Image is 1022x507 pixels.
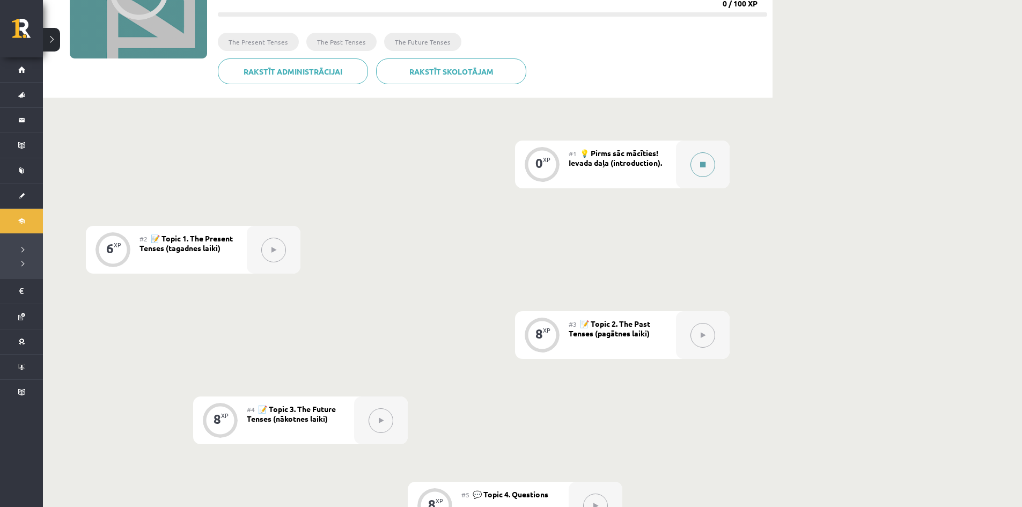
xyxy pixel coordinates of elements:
span: 📝 Topic 1. The Present Tenses (tagadnes laiki) [139,233,233,253]
li: The Past Tenses [306,33,377,51]
a: Rakstīt skolotājam [376,58,526,84]
span: #1 [569,149,577,158]
a: Rakstīt administrācijai [218,58,368,84]
div: 8 [535,329,543,339]
span: #4 [247,405,255,414]
span: 💬 Topic 4. Questions [473,489,548,499]
div: XP [436,498,443,504]
div: XP [543,327,550,333]
span: #3 [569,320,577,328]
div: XP [221,413,229,418]
span: #2 [139,234,148,243]
span: 📝 Topic 3. The Future Tenses (nākotnes laiki) [247,404,336,423]
span: #5 [461,490,469,499]
li: The Future Tenses [384,33,461,51]
div: XP [114,242,121,248]
span: 📝 Topic 2. The Past Tenses (pagātnes laiki) [569,319,650,338]
div: 0 [535,158,543,168]
span: 💡 Pirms sāc mācīties! Ievada daļa (introduction). [569,148,662,167]
div: XP [543,157,550,163]
div: 6 [106,244,114,253]
li: The Present Tenses [218,33,299,51]
div: 8 [214,414,221,424]
a: Rīgas 1. Tālmācības vidusskola [12,19,43,46]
